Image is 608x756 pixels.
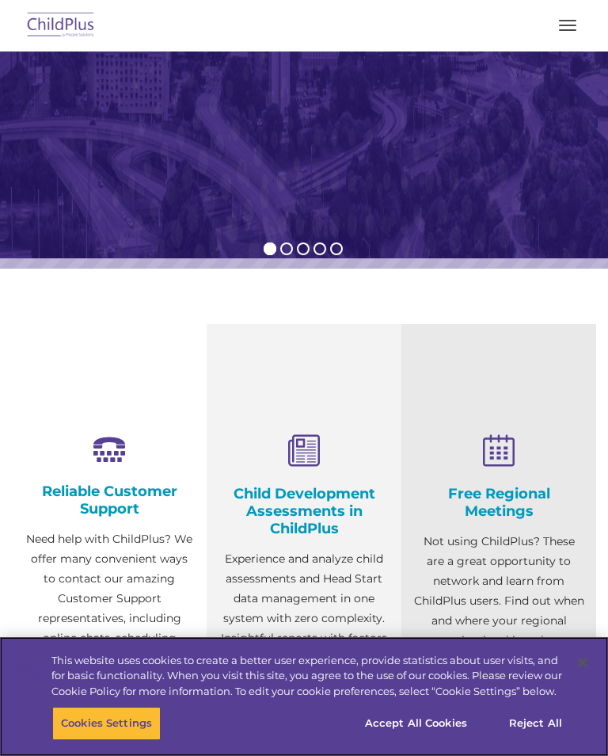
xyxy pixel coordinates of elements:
[51,653,565,700] div: This website uses cookies to create a better user experience, provide statistics about user visit...
[486,707,585,740] button: Reject All
[413,485,584,520] h4: Free Regional Meetings
[565,645,600,680] button: Close
[52,707,161,740] button: Cookies Settings
[218,549,389,668] p: Experience and analyze child assessments and Head Start data management in one system with zero c...
[24,483,195,517] h4: Reliable Customer Support
[356,707,476,740] button: Accept All Cookies
[24,529,195,668] p: Need help with ChildPlus? We offer many convenient ways to contact our amazing Customer Support r...
[413,532,584,651] p: Not using ChildPlus? These are a great opportunity to network and learn from ChildPlus users. Fin...
[218,485,389,537] h4: Child Development Assessments in ChildPlus
[24,7,98,44] img: ChildPlus by Procare Solutions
